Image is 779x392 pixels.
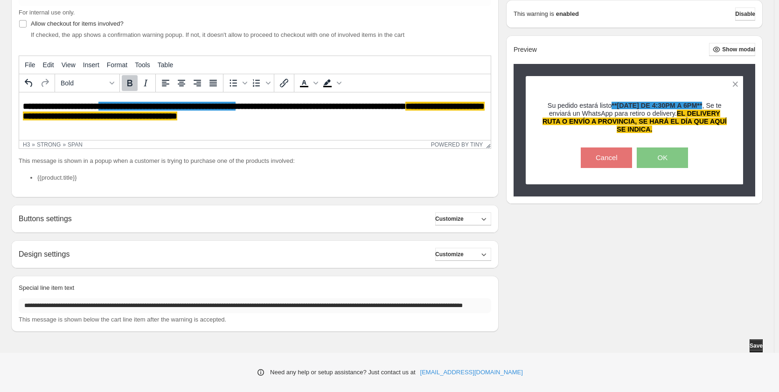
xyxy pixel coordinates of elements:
[158,61,173,69] span: Table
[57,75,118,91] button: Formats
[189,75,205,91] button: Align right
[435,251,464,258] span: Customize
[581,147,632,168] button: Cancel
[205,75,221,91] button: Justify
[431,141,483,148] a: Powered by Tiny
[249,75,272,91] div: Numbered list
[158,75,174,91] button: Align left
[483,140,491,148] div: Resize
[68,141,83,148] div: span
[19,9,75,16] span: For internal use only.
[62,61,76,69] span: View
[107,61,127,69] span: Format
[637,147,688,168] button: OK
[83,61,99,69] span: Insert
[296,75,320,91] div: Text color
[19,214,72,223] h2: Buttons settings
[122,75,138,91] button: Bold
[543,110,727,133] span: EL DELIVERY RUTA O ENVÍO A PROVINCIA, SE HARÁ EL DÍA QUE AQUÍ SE INDICA.
[750,339,763,352] button: Save
[37,141,61,148] div: strong
[542,102,727,134] h3: Su pedido estará listo , Se te enviará un WhatsApp para retiro o delivery.
[43,61,54,69] span: Edit
[61,79,106,87] span: Bold
[32,141,35,148] div: »
[37,75,53,91] button: Redo
[25,61,35,69] span: File
[514,46,537,54] h2: Preview
[709,43,755,56] button: Show modal
[19,92,491,140] iframe: Rich Text Area
[31,20,124,27] span: Allow checkout for items involved?
[135,61,150,69] span: Tools
[735,7,755,21] button: Disable
[225,75,249,91] div: Bullet list
[19,284,74,291] span: Special line item text
[19,156,491,166] p: This message is shown in a popup when a customer is trying to purchase one of the products involved:
[612,102,702,109] strong: **[DATE] DE 4:30PM A 6PM**
[19,250,70,259] h2: Design settings
[31,31,404,38] span: If checked, the app shows a confirmation warning popup. If not, it doesn't allow to proceed to ch...
[435,248,491,261] button: Customize
[435,215,464,223] span: Customize
[23,141,30,148] div: h3
[174,75,189,91] button: Align center
[514,9,554,19] p: This warning is
[276,75,292,91] button: Insert/edit link
[435,212,491,225] button: Customize
[735,10,755,18] span: Disable
[19,316,226,323] span: This message is shown below the cart line item after the warning is accepted.
[320,75,343,91] div: Background color
[37,173,491,182] li: {{product.title}}
[722,46,755,53] span: Show modal
[556,9,579,19] strong: enabled
[420,368,523,377] a: [EMAIL_ADDRESS][DOMAIN_NAME]
[138,75,153,91] button: Italic
[63,141,66,148] div: »
[750,342,763,350] span: Save
[21,75,37,91] button: Undo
